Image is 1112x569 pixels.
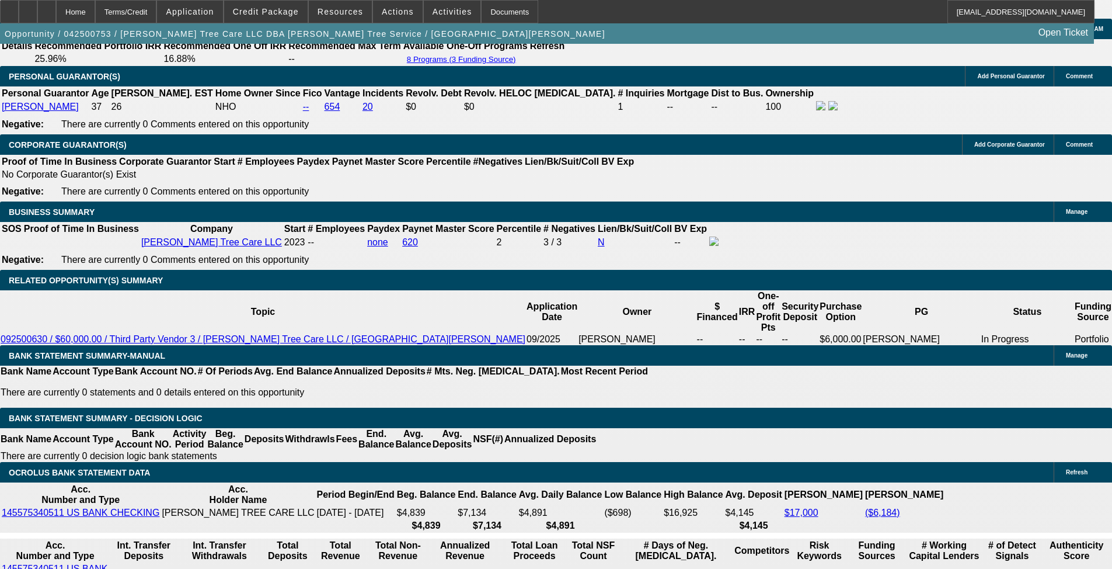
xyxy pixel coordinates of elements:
a: none [367,237,388,247]
a: [PERSON_NAME] [2,102,79,112]
b: Paynet Master Score [402,224,494,234]
th: $ Financed [696,290,738,334]
th: Int. Transfer Withdrawals [178,540,260,562]
b: Personal Guarantor [2,88,89,98]
th: Beg. Balance [396,484,456,506]
th: End. Balance [457,484,517,506]
td: -- [667,100,710,113]
button: Activities [424,1,481,23]
b: Start [214,157,235,166]
b: Company [190,224,233,234]
th: Deposits [244,428,285,450]
td: -- [755,334,781,345]
th: Funding Sources [849,540,905,562]
td: $0 [463,100,616,113]
span: OCROLUS BANK STATEMENT DATA [9,468,150,477]
b: Negative: [2,186,44,196]
a: ($6,184) [865,508,900,518]
span: Opportunity / 042500753 / [PERSON_NAME] Tree Care LLC DBA [PERSON_NAME] Tree Service / [GEOGRAPHI... [5,29,605,39]
th: PG [862,290,980,334]
button: Actions [373,1,423,23]
td: -- [738,334,756,345]
th: Sum of the Total NSF Count and Total Overdraft Fee Count from Ocrolus [569,540,618,562]
td: [DATE] - [DATE] [316,507,395,519]
b: # Inquiries [618,88,664,98]
a: [PERSON_NAME] Tree Care LLC [141,237,282,247]
b: Negative: [2,255,44,265]
th: Risk Keywords [791,540,847,562]
th: # Of Periods [197,366,253,377]
td: $4,891 [518,507,603,519]
a: 20 [362,102,373,112]
th: Bank Account NO. [114,366,197,377]
span: Resources [318,7,363,16]
span: Comment [1066,73,1093,79]
th: Fees [336,428,358,450]
img: linkedin-icon.png [828,101,838,110]
th: Account Type [52,366,114,377]
a: 145575340511 US BANK CHECKING [2,508,159,518]
b: Percentile [426,157,470,166]
td: $7,134 [457,507,517,519]
a: $17,000 [785,508,818,518]
th: Funding Source [1074,290,1112,334]
td: No Corporate Guarantor(s) Exist [1,169,639,181]
th: Acc. Number and Type [1,540,109,562]
a: 654 [325,102,340,112]
td: -- [711,100,764,113]
a: N [598,237,605,247]
span: CORPORATE GUARANTOR(S) [9,140,127,150]
th: Avg. Deposit [725,484,783,506]
b: #Negatives [473,157,523,166]
button: Credit Package [224,1,308,23]
td: $0 [405,100,462,113]
th: Withdrawls [284,428,335,450]
a: Open Ticket [1034,23,1093,43]
th: Account Type [52,428,114,450]
td: $4,145 [725,507,783,519]
th: One-off Profit Pts [755,290,781,334]
button: 8 Programs (3 Funding Source) [403,54,520,64]
span: Manage [1066,352,1087,359]
span: PERSONAL GUARANTOR(S) [9,72,120,81]
th: $4,891 [518,520,603,532]
th: Proof of Time In Business [23,223,140,235]
span: Comment [1066,141,1093,148]
b: Age [91,88,109,98]
b: Mortgage [667,88,709,98]
th: Beg. Balance [207,428,243,450]
td: -- [696,334,738,345]
b: BV Exp [601,157,634,166]
th: Bank Account NO. [114,428,172,450]
th: Activity Period [172,428,207,450]
b: [PERSON_NAME]. EST [111,88,213,98]
th: [PERSON_NAME] [784,484,863,506]
th: Avg. End Balance [253,366,333,377]
th: Application Date [526,290,578,334]
span: Application [166,7,214,16]
div: 2 [497,237,541,248]
img: facebook-icon.png [709,237,719,246]
td: 1 [617,100,665,113]
td: NHO [215,100,301,113]
b: Vantage [325,88,360,98]
span: Manage [1066,209,1087,215]
td: 26 [111,100,214,113]
span: Activities [433,7,472,16]
th: # Days of Neg. [MEDICAL_DATA]. [619,540,733,562]
span: BUSINESS SUMMARY [9,207,95,217]
span: -- [308,237,314,247]
td: -- [288,53,402,65]
th: IRR [738,290,756,334]
th: Annualized Deposits [333,366,426,377]
td: [PERSON_NAME] [862,334,980,345]
td: 100 [765,100,814,113]
th: High Balance [663,484,723,506]
span: There are currently 0 Comments entered on this opportunity [61,186,309,196]
th: Total Loan Proceeds [501,540,567,562]
b: Paydex [297,157,330,166]
th: Avg. Daily Balance [518,484,603,506]
th: $4,145 [725,520,783,532]
a: -- [303,102,309,112]
span: BANK STATEMENT SUMMARY-MANUAL [9,351,165,360]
